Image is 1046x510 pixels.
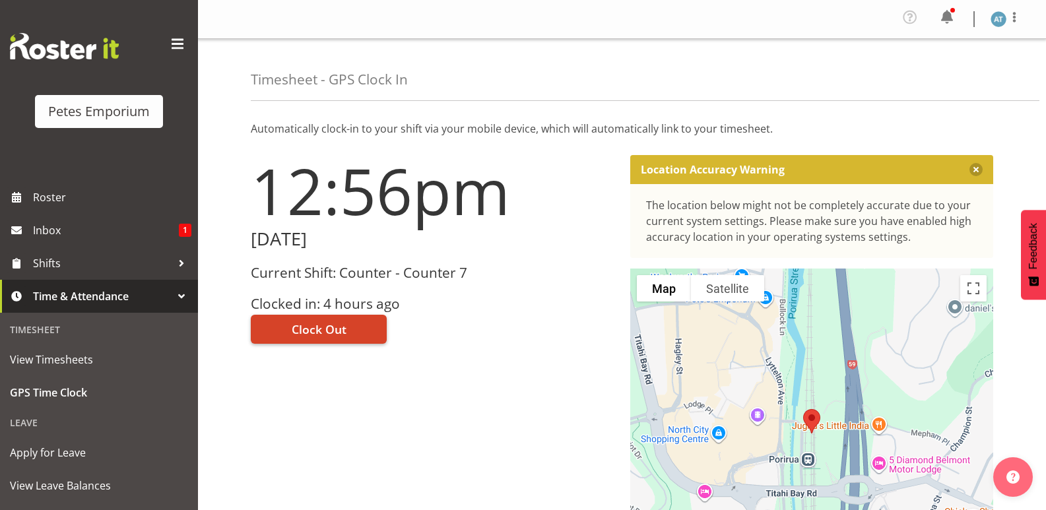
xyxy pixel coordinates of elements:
div: The location below might not be completely accurate due to your current system settings. Please m... [646,197,978,245]
div: Leave [3,409,195,436]
span: Feedback [1028,223,1039,269]
span: GPS Time Clock [10,383,188,402]
a: View Timesheets [3,343,195,376]
button: Close message [969,163,983,176]
button: Show street map [637,275,691,302]
span: Shifts [33,253,172,273]
img: help-xxl-2.png [1006,470,1020,484]
button: Clock Out [251,315,387,344]
h2: [DATE] [251,229,614,249]
p: Automatically clock-in to your shift via your mobile device, which will automatically link to you... [251,121,993,137]
span: 1 [179,224,191,237]
h1: 12:56pm [251,155,614,226]
h4: Timesheet - GPS Clock In [251,72,408,87]
button: Toggle fullscreen view [960,275,987,302]
p: Location Accuracy Warning [641,163,785,176]
div: Timesheet [3,316,195,343]
h3: Clocked in: 4 hours ago [251,296,614,311]
span: View Leave Balances [10,476,188,495]
span: View Timesheets [10,350,188,369]
a: GPS Time Clock [3,376,195,409]
div: Petes Emporium [48,102,150,121]
img: Rosterit website logo [10,33,119,59]
span: Inbox [33,220,179,240]
h3: Current Shift: Counter - Counter 7 [251,265,614,280]
img: alex-micheal-taniwha5364.jpg [991,11,1006,27]
button: Show satellite imagery [691,275,764,302]
a: Apply for Leave [3,436,195,469]
span: Apply for Leave [10,443,188,462]
a: View Leave Balances [3,469,195,502]
span: Time & Attendance [33,286,172,306]
span: Roster [33,187,191,207]
span: Clock Out [292,321,346,338]
button: Feedback - Show survey [1021,210,1046,300]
